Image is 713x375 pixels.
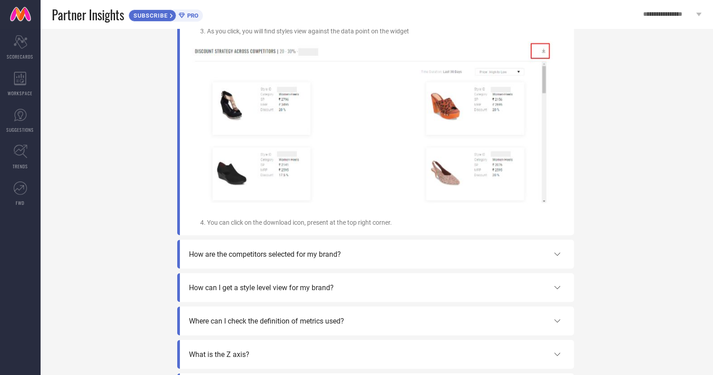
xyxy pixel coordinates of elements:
span: PRO [185,12,198,19]
span: SUBSCRIBE [129,12,170,19]
span: SUGGESTIONS [7,126,34,133]
span: How are the competitors selected for my brand? [189,250,341,259]
span: What is the Z axis? [189,350,249,359]
span: How can I get a style level view for my brand? [189,283,334,292]
img: e3b5ef89-5bb5-44e1-a80a-6e1ae8c4f8841606222674081-pasted-image-0--7-.png [189,41,553,211]
span: SCORECARDS [7,53,34,60]
span: WORKSPACE [8,90,33,97]
span: FWD [16,199,25,206]
span: TRENDS [13,163,28,170]
li: As you click, you will find styles view against the data point on the widget [207,28,563,35]
span: Where can I check the definition of metrics used? [189,317,344,325]
span: Partner Insights [52,5,124,24]
a: SUBSCRIBEPRO [129,7,203,22]
li: You can click on the download icon, present at the top right corner. [207,219,563,226]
